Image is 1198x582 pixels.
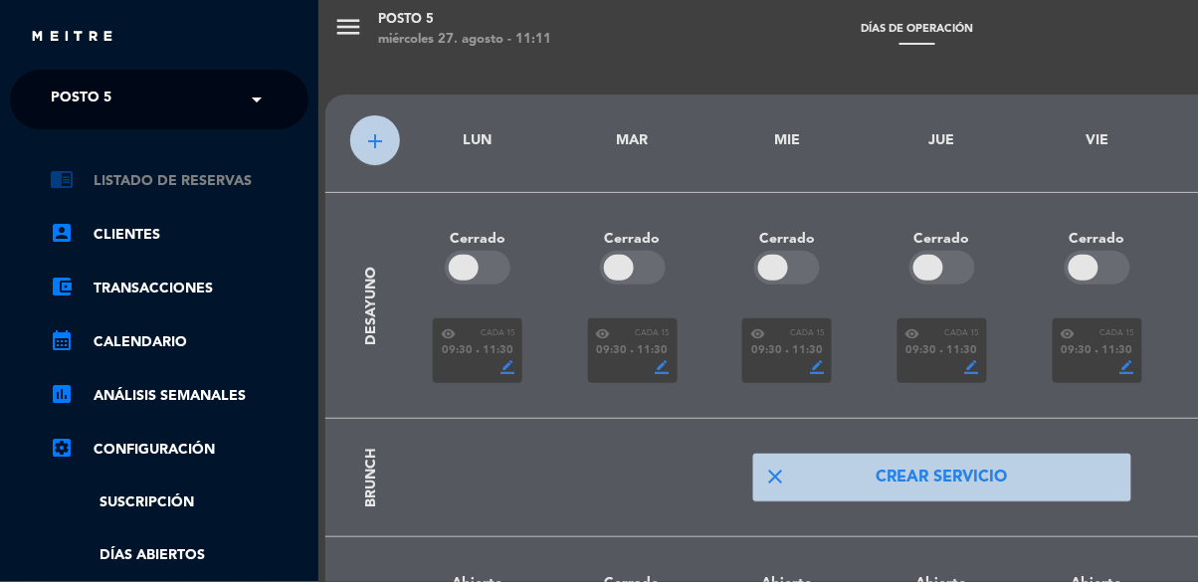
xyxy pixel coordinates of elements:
[50,491,308,514] a: Suscripción
[50,382,74,406] i: assessment
[50,544,308,567] a: Días abiertos
[50,169,308,193] a: chrome_reader_modeListado de Reservas
[50,438,308,462] a: Configuración
[50,275,74,298] i: account_balance_wallet
[50,384,308,408] a: assessmentANÁLISIS SEMANALES
[50,328,74,352] i: calendar_month
[30,30,114,45] img: MEITRE
[50,277,308,300] a: account_balance_walletTransacciones
[50,223,308,247] a: account_boxClientes
[50,330,308,354] a: calendar_monthCalendario
[51,79,111,120] span: Posto 5
[50,167,74,191] i: chrome_reader_mode
[50,221,74,245] i: account_box
[50,436,74,460] i: settings_applications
